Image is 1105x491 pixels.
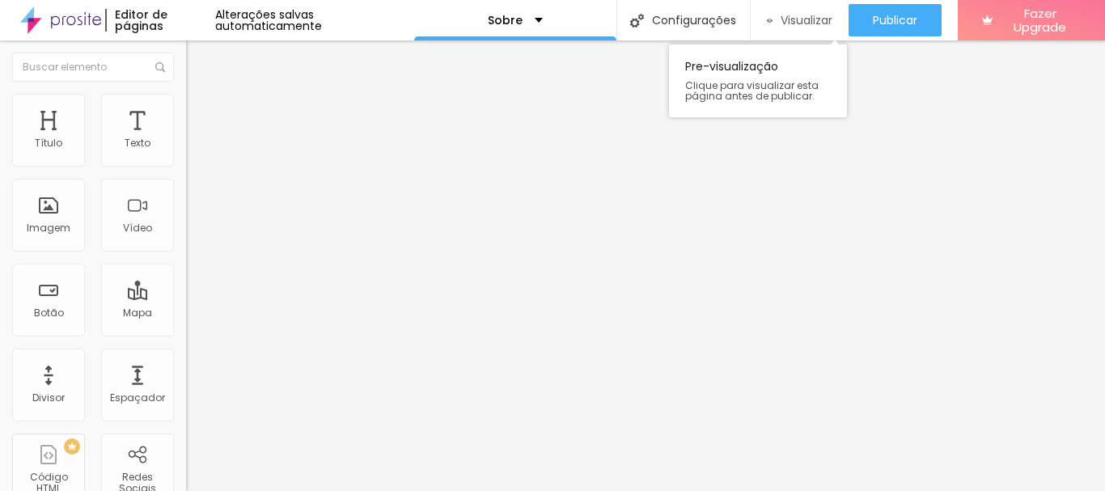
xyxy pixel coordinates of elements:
[849,4,942,36] button: Publicar
[767,14,773,28] img: view-1.svg
[186,40,1105,491] iframe: Editor
[669,44,847,117] div: Pre-visualização
[105,9,214,32] div: Editor de páginas
[34,307,64,319] div: Botão
[215,9,414,32] div: Alterações salvas automaticamente
[123,222,152,234] div: Vídeo
[488,15,523,26] p: Sobre
[110,392,165,404] div: Espaçador
[35,138,62,149] div: Título
[155,62,165,72] img: Icone
[125,138,150,149] div: Texto
[781,14,832,27] span: Visualizar
[751,4,849,36] button: Visualizar
[685,80,831,101] span: Clique para visualizar esta página antes de publicar.
[123,307,152,319] div: Mapa
[27,222,70,234] div: Imagem
[630,14,644,28] img: Icone
[32,392,65,404] div: Divisor
[999,6,1081,35] span: Fazer Upgrade
[12,53,174,82] input: Buscar elemento
[873,14,917,27] span: Publicar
